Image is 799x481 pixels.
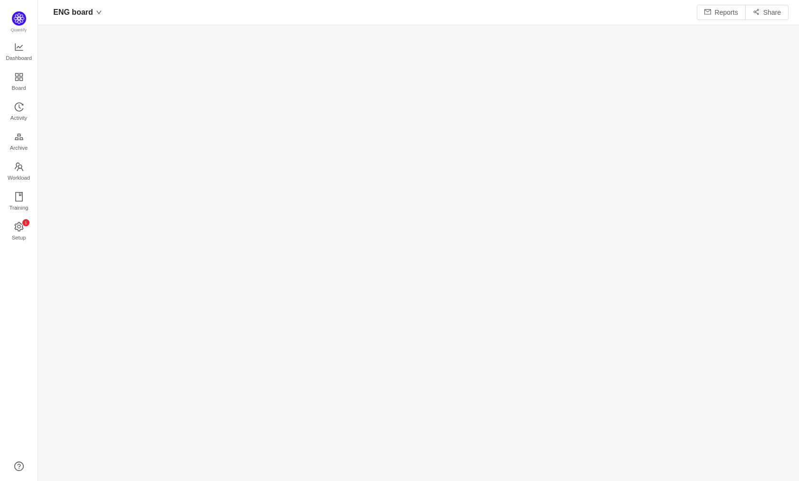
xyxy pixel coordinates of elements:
a: Training [14,192,24,212]
button: icon: mailReports [697,5,746,20]
a: Workload [14,163,24,182]
a: icon: question-circle [14,462,24,471]
i: icon: book [14,192,24,202]
span: Board [12,78,26,97]
i: icon: line-chart [14,42,24,52]
a: Activity [14,103,24,122]
span: Workload [8,168,30,187]
i: icon: down [96,10,102,15]
img: Quantify [12,11,26,26]
i: icon: setting [14,222,24,231]
a: icon: settingSetup [14,222,24,241]
a: Archive [14,133,24,152]
sup: 1 [22,219,29,226]
a: Dashboard [14,43,24,62]
i: icon: appstore [14,72,24,82]
span: Quantify [11,28,27,32]
span: Dashboard [6,48,32,67]
button: icon: share-altShare [745,5,789,20]
i: icon: team [14,162,24,172]
span: Archive [10,138,28,157]
i: icon: gold [14,132,24,142]
span: Activity [10,108,27,127]
span: Training [9,198,28,217]
p: 1 [24,219,27,226]
i: icon: history [14,102,24,112]
span: Setup [12,228,26,247]
span: ENG board [53,5,93,20]
a: Board [14,73,24,92]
